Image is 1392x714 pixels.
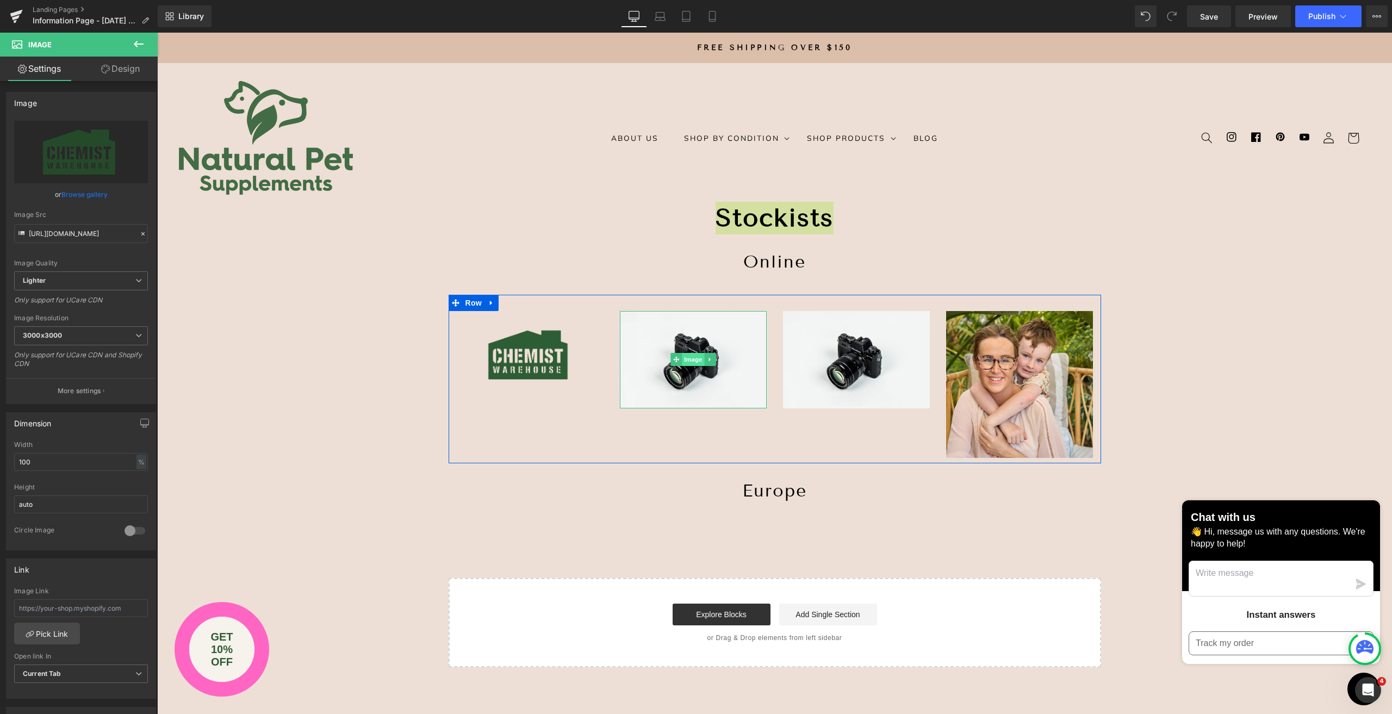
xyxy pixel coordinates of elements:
a: Laptop [647,5,673,27]
a: Blog [743,94,793,117]
button: Publish [1295,5,1362,27]
p: or Drag & Drop elements from left sidebar [309,601,927,609]
summary: Shop Products [637,94,743,117]
a: Expand / Collapse [327,262,341,278]
div: Image Resolution [14,314,148,322]
button: More [1366,5,1388,27]
a: Tablet [673,5,699,27]
span: About Us [454,101,501,110]
input: auto [14,453,148,471]
span: 4 [1377,677,1386,686]
h1: Online [300,218,936,241]
img: Natural Pet Supplements Australia [22,48,196,162]
span: Image [525,320,548,333]
a: Pick Link [14,623,80,644]
summary: Shop By Condition [514,94,637,117]
div: Only support for UCare CDN [14,296,148,312]
a: Preview [1235,5,1291,27]
span: Preview [1248,11,1278,22]
button: Redo [1161,5,1183,27]
span: Publish [1308,12,1335,21]
div: Link [14,559,29,574]
input: Link [14,224,148,243]
a: Expand / Collapse [547,320,558,333]
div: Image Quality [14,259,148,267]
span: Shop Products [650,101,728,110]
div: Width [14,441,148,449]
span: Library [178,11,204,21]
span: Shop By Condition [527,101,622,110]
div: Height [14,483,148,491]
button: Undo [1135,5,1157,27]
input: https://your-shop.myshopify.com [14,599,148,617]
iframe: Intercom live chat [1355,677,1381,703]
div: Image Src [14,211,148,219]
a: Add Single Section [622,571,720,593]
div: Image [14,92,37,108]
p: More settings [58,386,101,396]
a: Browse gallery [61,185,108,204]
button: More settings [7,378,156,403]
span: Save [1200,11,1218,22]
b: Lighter [23,276,46,284]
div: Circle Image [14,526,114,537]
span: Information Page - [DATE] 10:48:53 [33,16,137,25]
button: GET 10% OFF [32,584,97,649]
strong: Stockists [558,170,676,200]
div: Only support for UCare CDN and Shopify CDN [14,351,148,375]
div: or [14,189,148,200]
input: auto [14,495,148,513]
h1: Europe [300,447,936,470]
a: Landing Pages [33,5,158,14]
b: 3000x3000 [23,331,62,339]
div: % [136,455,146,469]
span: Row [306,262,327,278]
div: Dimension [14,413,52,428]
inbox-online-store-chat: Shopify online store chat [1022,468,1226,673]
a: About Us [442,94,514,117]
b: Current Tab [23,669,61,678]
span: Image [28,40,52,49]
a: Desktop [621,5,647,27]
div: Image Link [14,587,148,595]
summary: Search [1037,93,1062,118]
a: Explore Blocks [515,571,613,593]
div: GET 10% OFF [35,592,94,642]
a: New Library [158,5,212,27]
span: Blog [756,101,781,110]
div: Open link In [14,653,148,660]
a: Mobile [699,5,725,27]
a: Design [81,57,160,81]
